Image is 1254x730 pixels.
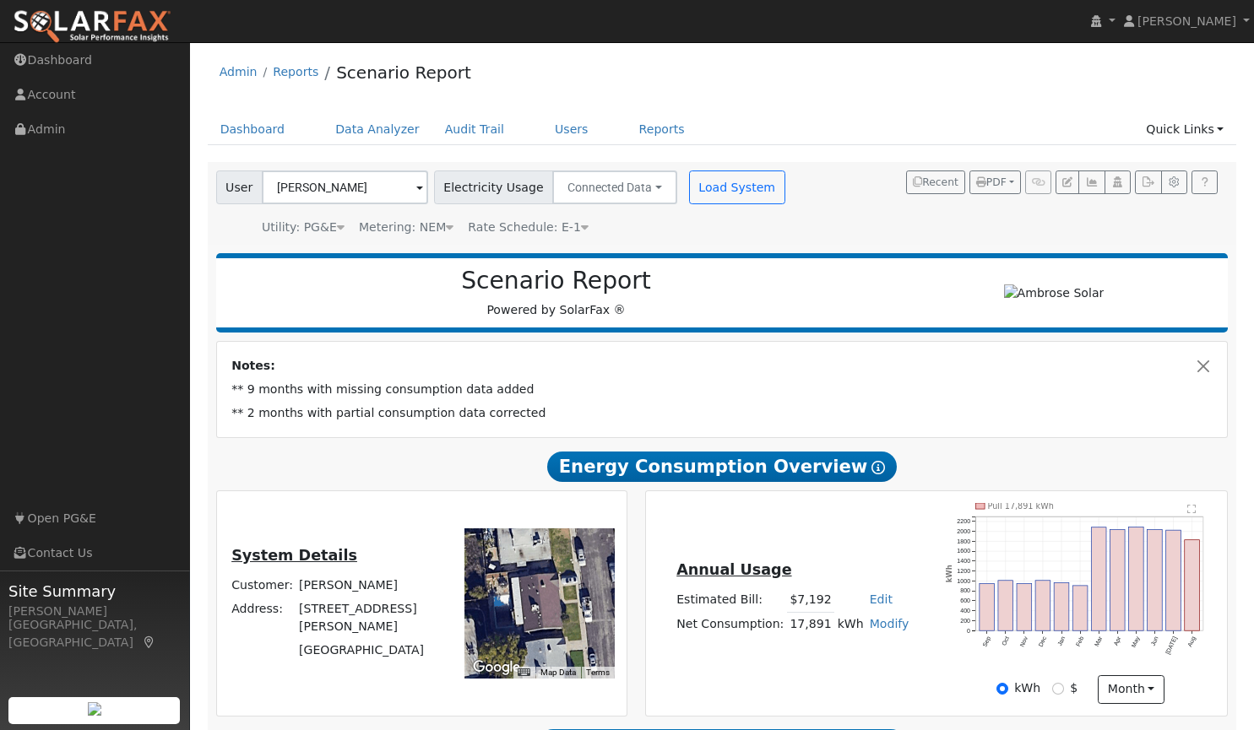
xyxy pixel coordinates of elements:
[787,612,834,636] td: 17,891
[208,114,298,145] a: Dashboard
[1129,527,1144,630] rect: onclick=""
[957,528,970,535] text: 2000
[998,581,1013,631] rect: onclick=""
[1001,635,1011,646] text: Oct
[1072,586,1088,630] rect: onclick=""
[434,170,553,204] span: Electricity Usage
[980,583,995,630] rect: onclick=""
[88,702,101,716] img: retrieve
[552,170,677,204] button: Connected Data
[1133,114,1236,145] a: Quick Links
[469,657,524,679] a: Open this area in Google Maps (opens a new window)
[13,9,171,45] img: SolarFax
[957,568,970,575] text: 1200
[1110,529,1126,630] rect: onclick=""
[229,378,1216,402] td: ** 9 months with missing consumption data added
[547,452,897,482] span: Energy Consumption Overview
[216,170,263,204] span: User
[296,598,447,639] td: [STREET_ADDRESS][PERSON_NAME]
[273,65,318,78] a: Reports
[976,176,1007,188] span: PDF
[432,114,517,145] a: Audit Trail
[220,65,258,78] a: Admin
[542,114,601,145] a: Users
[1098,675,1164,704] button: month
[1164,635,1179,656] text: [DATE]
[225,267,888,319] div: Powered by SolarFax ®
[674,612,787,636] td: Net Consumption:
[906,170,965,194] button: Recent
[336,62,471,83] a: Scenario Report
[1094,635,1105,647] text: Mar
[1113,635,1123,646] text: Apr
[787,587,834,612] td: $7,192
[960,618,970,625] text: 200
[1137,14,1236,28] span: [PERSON_NAME]
[1052,683,1064,695] input: $
[8,603,181,620] div: [PERSON_NAME]
[960,598,970,604] text: 600
[1056,635,1067,647] text: Jan
[987,501,1053,511] text: Pull 17,891 kWh
[969,170,1021,194] button: PDF
[1148,529,1163,630] rect: onclick=""
[1105,170,1131,194] button: Login As
[231,547,357,564] u: System Details
[8,580,181,603] span: Site Summary
[142,635,157,649] a: Map
[1135,170,1161,194] button: Export Interval Data
[1017,583,1032,630] rect: onclick=""
[945,565,953,582] text: kWh
[296,573,447,597] td: [PERSON_NAME]
[960,608,970,614] text: 400
[323,114,432,145] a: Data Analyzer
[1014,679,1040,697] label: kWh
[8,616,181,652] div: [GEOGRAPHIC_DATA], [GEOGRAPHIC_DATA]
[1054,582,1069,630] rect: onclick=""
[1185,539,1200,630] rect: onclick=""
[231,359,275,372] strong: Notes:
[1018,635,1029,647] text: Nov
[1166,530,1181,630] rect: onclick=""
[1035,581,1050,631] rect: onclick=""
[229,573,296,597] td: Customer:
[870,617,909,630] a: Modify
[957,518,970,525] text: 2200
[1004,284,1105,302] img: Ambrose Solar
[262,219,345,236] div: Utility: PG&E
[834,612,866,636] td: kWh
[957,548,970,554] text: 1600
[1186,635,1197,648] text: Aug
[957,558,970,565] text: 1400
[1192,170,1218,194] a: Help Link
[229,598,296,639] td: Address:
[1075,635,1085,648] text: Feb
[1056,170,1079,194] button: Edit User
[1195,357,1213,375] button: Close
[468,220,589,234] span: Alias: HE1
[960,587,970,594] text: 800
[981,635,992,648] text: Sep
[674,587,787,612] td: Estimated Bill:
[1078,170,1105,194] button: Multi-Series Graph
[586,668,610,677] a: Terms (opens in new tab)
[996,683,1008,695] input: kWh
[296,639,447,662] td: [GEOGRAPHIC_DATA]
[957,577,970,584] text: 1000
[1187,503,1196,513] text: 
[229,402,1216,425] td: ** 2 months with partial consumption data corrected
[540,667,576,679] button: Map Data
[870,592,893,606] a: Edit
[689,170,785,204] button: Load System
[676,561,791,578] u: Annual Usage
[627,114,698,145] a: Reports
[1070,679,1078,697] label: $
[957,538,970,544] text: 1800
[359,219,453,236] div: Metering: NEM
[1091,527,1106,630] rect: onclick=""
[1037,635,1048,647] text: Dec
[871,461,885,474] i: Show Help
[1131,635,1142,648] text: May
[518,667,529,679] button: Keyboard shortcuts
[967,627,970,634] text: 0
